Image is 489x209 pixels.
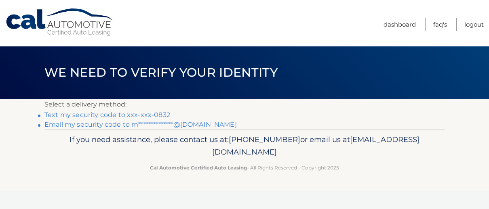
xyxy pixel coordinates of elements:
[229,135,300,144] span: [PHONE_NUMBER]
[50,133,439,159] p: If you need assistance, please contact us at: or email us at
[44,99,445,110] p: Select a delivery method:
[384,18,416,31] a: Dashboard
[44,65,278,80] span: We need to verify your identity
[50,163,439,172] p: - All Rights Reserved - Copyright 2025
[464,18,484,31] a: Logout
[150,165,247,171] strong: Cal Automotive Certified Auto Leasing
[5,8,114,37] a: Cal Automotive
[44,111,170,119] a: Text my security code to xxx-xxx-0832
[433,18,447,31] a: FAQ's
